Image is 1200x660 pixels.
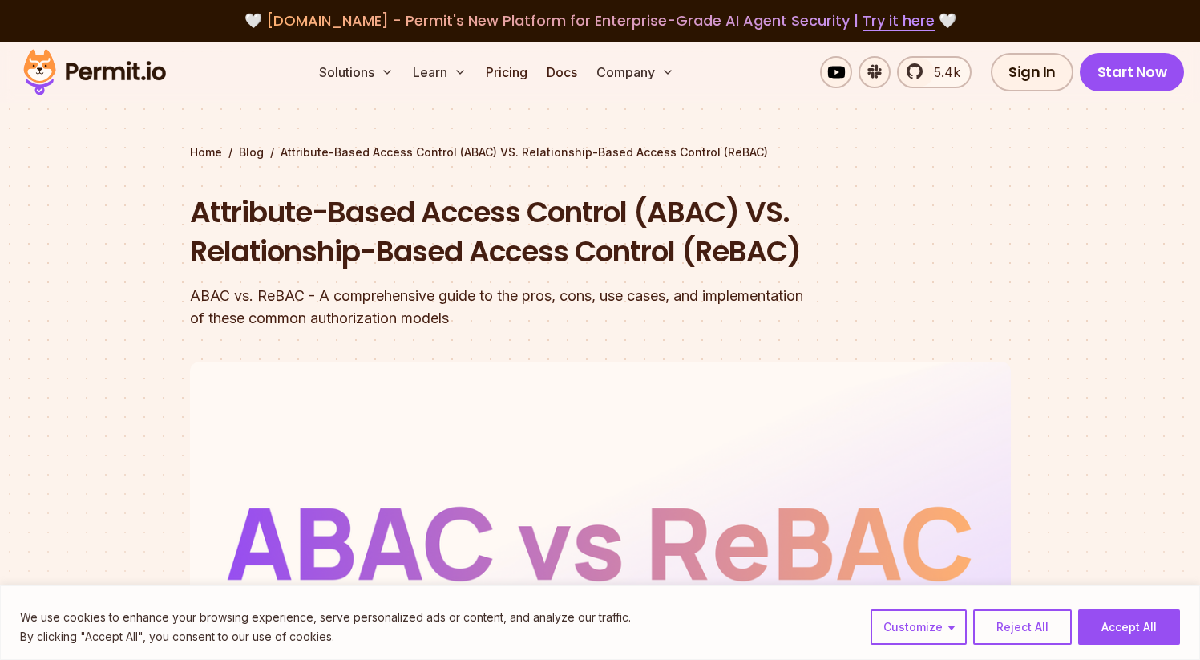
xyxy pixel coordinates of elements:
button: Accept All [1078,609,1180,645]
button: Company [590,56,681,88]
div: / / [190,144,1011,160]
a: Try it here [863,10,935,31]
button: Solutions [313,56,400,88]
span: 5.4k [924,63,960,82]
p: We use cookies to enhance your browsing experience, serve personalized ads or content, and analyz... [20,608,631,627]
a: Docs [540,56,584,88]
a: Pricing [479,56,534,88]
span: [DOMAIN_NAME] - Permit's New Platform for Enterprise-Grade AI Agent Security | [266,10,935,30]
h1: Attribute-Based Access Control (ABAC) VS. Relationship-Based Access Control (ReBAC) [190,192,806,272]
img: Permit logo [16,45,173,99]
p: By clicking "Accept All", you consent to our use of cookies. [20,627,631,646]
a: Start Now [1080,53,1185,91]
a: Sign In [991,53,1073,91]
button: Reject All [973,609,1072,645]
a: Home [190,144,222,160]
button: Customize [871,609,967,645]
div: 🤍 🤍 [38,10,1162,32]
a: 5.4k [897,56,972,88]
button: Learn [406,56,473,88]
a: Blog [239,144,264,160]
div: ABAC vs. ReBAC - A comprehensive guide to the pros, cons, use cases, and implementation of these ... [190,285,806,330]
